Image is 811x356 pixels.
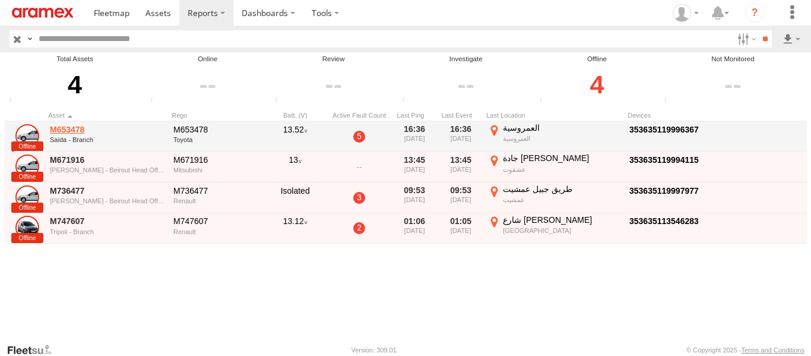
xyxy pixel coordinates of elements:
[440,111,481,119] div: Click to Sort
[503,122,621,133] div: العمروسية
[733,30,758,48] label: Search Filter Options
[173,228,259,235] div: Renault
[503,134,621,143] div: العمروسية
[781,30,802,48] label: Export results as...
[629,186,699,196] a: Click to View Device Details
[173,216,259,226] div: M747607
[6,54,144,64] div: Total Assets
[265,111,325,119] div: Batt. (V)
[173,197,259,204] div: Renault
[399,54,533,64] div: Investigate
[147,54,268,64] div: Online
[661,64,805,105] div: Click to filter by Not Monitored
[394,111,435,119] div: Click to Sort
[173,155,259,165] div: M671916
[742,346,804,354] a: Terms and Conditions
[271,54,395,64] div: Review
[353,222,365,234] a: 2
[486,184,623,212] label: Click to View Event Location
[173,136,259,143] div: Toyota
[394,215,435,243] div: 01:06 [DATE]
[440,122,481,151] div: 16:36 [DATE]
[503,226,621,235] div: [GEOGRAPHIC_DATA]
[486,111,623,119] div: Last Location
[503,153,621,163] div: جادة [PERSON_NAME]
[15,124,39,148] a: Click to View Asset Details
[745,4,764,23] i: ?
[629,216,699,226] a: Click to View Device Details
[147,96,165,105] div: Number of assets that have communicated at least once in the last 6hrs
[173,124,259,135] div: M653478
[173,166,259,174] div: Mitsubishi
[503,184,621,194] div: طريق جبيل عمشيت
[6,96,24,105] div: Total number of Enabled and Paused Assets
[15,216,39,240] a: Click to View Asset Details
[50,136,165,143] div: Saida - Branch
[394,153,435,181] div: 13:45 [DATE]
[271,96,289,105] div: Assets that have not communicated at least once with the server in the last 6hrs
[399,64,533,105] div: Click to filter by Investigate
[50,228,165,235] div: Tripoli - Branch
[265,215,325,243] div: 13.12
[50,197,165,204] div: [PERSON_NAME] - Beirout Head Office
[147,64,268,105] div: Click to filter by Online
[173,185,259,196] div: M736477
[50,124,165,135] a: M653478
[486,153,623,181] label: Click to View Event Location
[440,215,481,243] div: 01:05 [DATE]
[503,196,621,204] div: عمشيت
[172,111,261,119] div: Click to Sort
[503,215,621,225] div: شارع [PERSON_NAME]
[629,125,699,134] a: Click to View Device Details
[50,166,165,174] div: [PERSON_NAME] - Beirout Head Office
[50,216,165,226] a: M747607
[394,122,435,151] div: 16:36 [DATE]
[503,165,621,174] div: عشقوت
[399,96,417,105] div: Assets that have not communicated with the server in the last 24hrs
[661,96,679,105] div: The health of these assets types is not monitored.
[537,64,658,105] div: Click to filter by Offline
[440,184,481,212] div: 09:53 [DATE]
[50,185,165,196] a: M736477
[537,96,555,105] div: Assets that have not communicated at least once with the server in the last 48hrs
[353,192,365,204] a: 3
[686,346,804,354] div: © Copyright 2025 -
[537,54,658,64] div: Offline
[265,122,325,151] div: 13.52
[661,54,805,64] div: Not Monitored
[7,344,61,356] a: Visit our Website
[629,155,699,165] a: Click to View Device Details
[394,184,435,212] div: 09:53 [DATE]
[271,64,395,105] div: Click to filter by Review
[486,215,623,243] label: Click to View Event Location
[265,153,325,181] div: 13
[351,346,397,354] div: Version: 309.01
[15,155,39,178] a: Click to View Asset Details
[330,111,389,119] div: Active Fault Count
[353,131,365,143] a: 5
[25,30,34,48] label: Search Query
[50,155,165,165] a: M671916
[440,153,481,181] div: 13:45 [DATE]
[48,111,167,119] div: Click to Sort
[6,64,144,105] div: 4
[628,111,746,119] div: Devices
[12,8,74,18] img: aramex-logo.svg
[669,4,703,22] div: Mazen Siblini
[486,122,623,151] label: Click to View Event Location
[15,185,39,209] a: Click to View Asset Details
